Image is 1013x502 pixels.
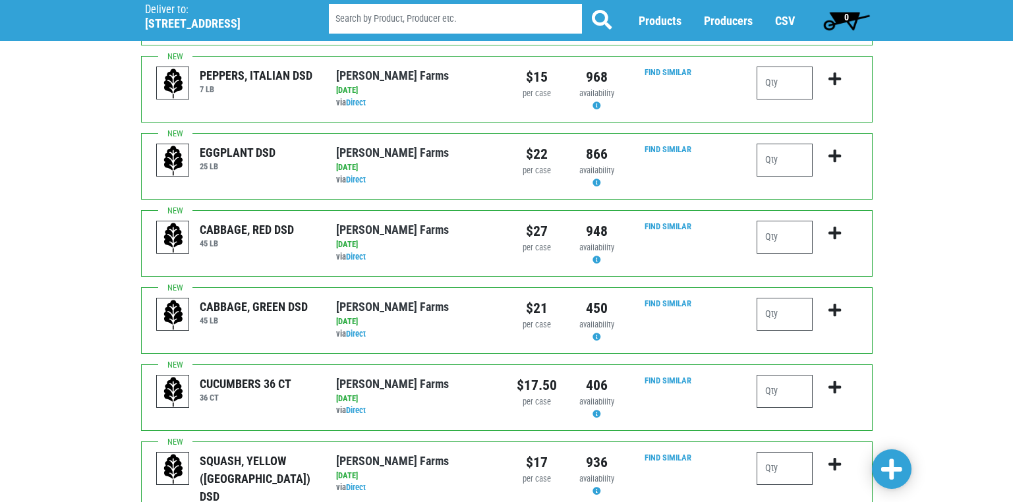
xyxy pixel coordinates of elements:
[336,174,496,186] div: via
[200,238,294,248] h6: 45 LB
[336,300,449,314] a: [PERSON_NAME] Farms
[757,298,813,331] input: Qty
[200,316,308,325] h6: 45 LB
[645,376,691,385] a: Find Similar
[844,12,849,22] span: 0
[200,375,291,393] div: CUCUMBERS 36 CT
[336,84,496,97] div: [DATE]
[757,67,813,99] input: Qty
[577,375,617,396] div: 406
[517,319,557,331] div: per case
[645,144,691,154] a: Find Similar
[517,242,557,254] div: per case
[336,69,449,82] a: [PERSON_NAME] Farms
[517,396,557,408] div: per case
[579,320,614,329] span: availability
[336,97,496,109] div: via
[645,298,691,308] a: Find Similar
[200,67,312,84] div: PEPPERS, ITALIAN DSD
[577,298,617,319] div: 450
[757,375,813,408] input: Qty
[757,452,813,485] input: Qty
[336,454,449,468] a: [PERSON_NAME] Farms
[517,298,557,319] div: $21
[336,146,449,159] a: [PERSON_NAME] Farms
[517,88,557,100] div: per case
[346,252,366,262] a: Direct
[200,161,275,171] h6: 25 LB
[579,242,614,252] span: availability
[579,88,614,98] span: availability
[577,67,617,88] div: 968
[200,393,291,403] h6: 36 CT
[336,482,496,494] div: via
[200,221,294,238] div: CABBAGE, RED DSD
[645,221,691,231] a: Find Similar
[329,4,582,34] input: Search by Product, Producer etc.
[336,393,496,405] div: [DATE]
[157,144,190,177] img: placeholder-variety-43d6402dacf2d531de610a020419775a.svg
[517,375,557,396] div: $17.50
[336,161,496,174] div: [DATE]
[157,298,190,331] img: placeholder-variety-43d6402dacf2d531de610a020419775a.svg
[577,144,617,165] div: 866
[517,67,557,88] div: $15
[517,165,557,177] div: per case
[200,84,312,94] h6: 7 LB
[336,470,496,482] div: [DATE]
[517,452,557,473] div: $17
[145,3,295,16] p: Deliver to:
[157,221,190,254] img: placeholder-variety-43d6402dacf2d531de610a020419775a.svg
[645,453,691,462] a: Find Similar
[157,67,190,100] img: placeholder-variety-43d6402dacf2d531de610a020419775a.svg
[336,251,496,264] div: via
[157,453,190,486] img: placeholder-variety-43d6402dacf2d531de610a020419775a.svg
[200,298,308,316] div: CABBAGE, GREEN DSD
[346,175,366,184] a: Direct
[577,221,617,242] div: 948
[517,473,557,486] div: per case
[145,16,295,31] h5: [STREET_ADDRESS]
[757,221,813,254] input: Qty
[704,14,753,28] a: Producers
[645,67,691,77] a: Find Similar
[346,405,366,415] a: Direct
[157,376,190,408] img: placeholder-variety-43d6402dacf2d531de610a020419775a.svg
[775,14,795,28] a: CSV
[336,377,449,391] a: [PERSON_NAME] Farms
[336,316,496,328] div: [DATE]
[346,329,366,339] a: Direct
[517,144,557,165] div: $22
[336,328,496,341] div: via
[579,165,614,175] span: availability
[336,404,496,417] div: via
[639,14,681,28] a: Products
[346,98,366,107] a: Direct
[579,397,614,406] span: availability
[336,223,449,237] a: [PERSON_NAME] Farms
[579,474,614,484] span: availability
[346,482,366,492] a: Direct
[200,144,275,161] div: EGGPLANT DSD
[517,221,557,242] div: $27
[336,238,496,251] div: [DATE]
[757,144,813,177] input: Qty
[577,452,617,473] div: 936
[817,7,876,34] a: 0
